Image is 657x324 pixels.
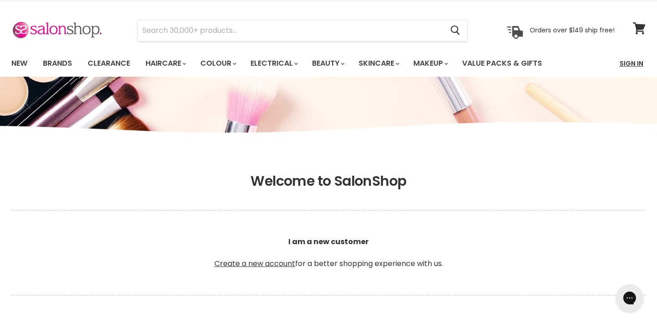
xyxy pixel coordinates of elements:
a: Beauty [305,54,350,73]
a: Haircare [139,54,192,73]
h1: Welcome to SalonShop [11,173,646,189]
a: Sign In [614,54,649,73]
a: Create a new account [214,258,295,269]
p: for a better shopping experience with us. [11,214,646,291]
a: Skincare [352,54,405,73]
input: Search [138,20,443,41]
b: I am a new customer [288,236,369,247]
a: Clearance [81,54,137,73]
form: Product [137,20,468,42]
ul: Main menu [5,50,582,77]
iframe: Gorgias live chat messenger [611,281,648,315]
button: Search [443,20,467,41]
a: Colour [193,54,242,73]
a: Value Packs & Gifts [455,54,549,73]
a: Makeup [407,54,454,73]
a: Brands [36,54,79,73]
p: Orders over $149 ship free! [530,26,615,34]
a: New [5,54,34,73]
a: Electrical [244,54,303,73]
